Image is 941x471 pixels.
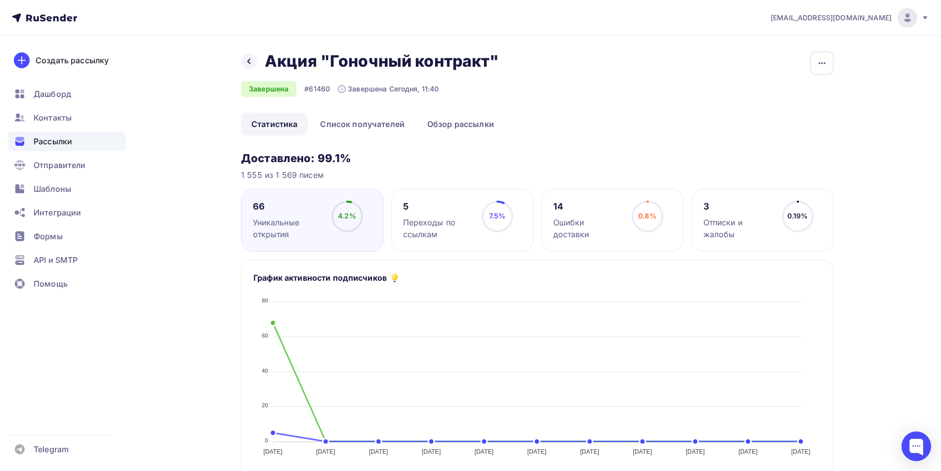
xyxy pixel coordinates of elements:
[638,212,656,220] span: 0.8%
[34,112,72,124] span: Контакты
[787,212,808,220] span: 0.19%
[262,298,268,303] tspan: 80
[8,226,125,246] a: Формы
[489,212,506,220] span: 7.5%
[633,448,652,455] tspan: [DATE]
[771,8,929,28] a: [EMAIL_ADDRESS][DOMAIN_NAME]
[253,216,323,240] div: Уникальные открытия
[241,113,308,135] a: Статистика
[265,437,268,443] tspan: 0
[8,155,125,175] a: Отправители
[262,333,268,339] tspan: 60
[262,402,268,408] tspan: 20
[580,448,599,455] tspan: [DATE]
[703,216,773,240] div: Отписки и жалобы
[241,169,834,181] div: 1 555 из 1 569 писем
[310,113,415,135] a: Список получателей
[475,448,494,455] tspan: [DATE]
[241,151,834,165] h3: Доставлено: 99.1%
[262,368,268,374] tspan: 40
[34,135,72,147] span: Рассылки
[263,448,283,455] tspan: [DATE]
[34,254,78,266] span: API и SMTP
[8,84,125,104] a: Дашборд
[703,201,773,213] div: 3
[8,131,125,151] a: Рассылки
[265,51,499,71] h2: Акция "Гоночный контракт"
[34,443,69,455] span: Telegram
[34,88,71,100] span: Дашборд
[34,183,71,195] span: Шаблоны
[791,448,811,455] tspan: [DATE]
[403,201,473,213] div: 5
[304,84,330,94] div: #61460
[8,179,125,199] a: Шаблоны
[422,448,441,455] tspan: [DATE]
[316,448,335,455] tspan: [DATE]
[686,448,705,455] tspan: [DATE]
[369,448,388,455] tspan: [DATE]
[417,113,504,135] a: Обзор рассылки
[34,159,86,171] span: Отправители
[553,201,623,213] div: 14
[241,81,296,97] div: Завершена
[738,448,758,455] tspan: [DATE]
[8,108,125,128] a: Контакты
[36,54,109,66] div: Создать рассылку
[253,201,323,213] div: 66
[528,448,547,455] tspan: [DATE]
[403,216,473,240] div: Переходы по ссылкам
[553,216,623,240] div: Ошибки доставки
[338,212,356,220] span: 4.2%
[34,278,68,290] span: Помощь
[253,272,387,284] h5: График активности подписчиков
[34,230,63,242] span: Формы
[338,84,439,94] div: Завершена Сегодня, 11:40
[34,207,81,218] span: Интеграции
[771,13,892,23] span: [EMAIL_ADDRESS][DOMAIN_NAME]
